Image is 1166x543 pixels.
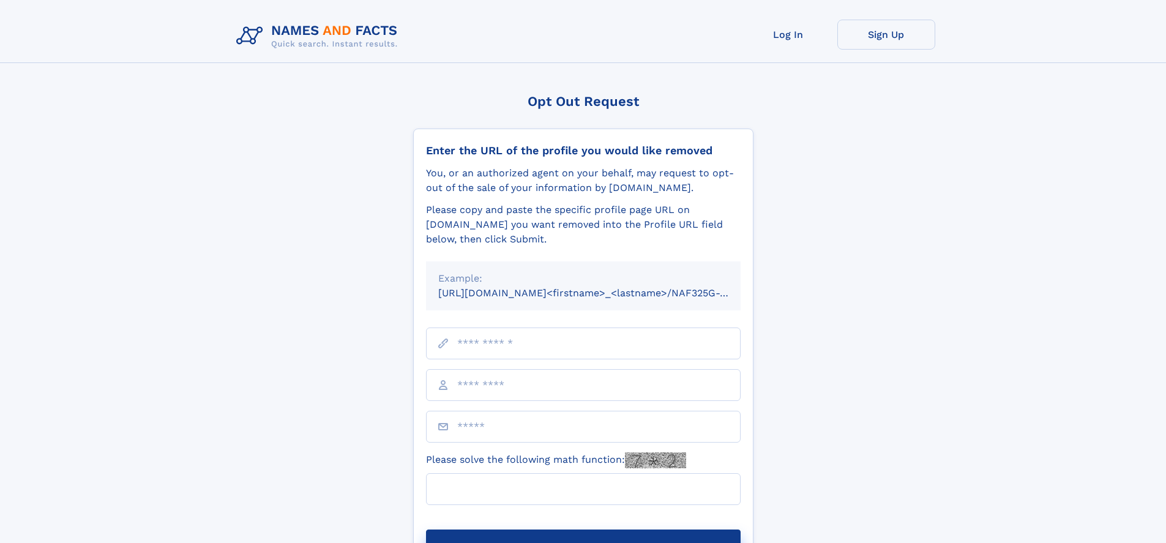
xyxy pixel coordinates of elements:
[438,271,728,286] div: Example:
[426,203,741,247] div: Please copy and paste the specific profile page URL on [DOMAIN_NAME] you want removed into the Pr...
[231,20,408,53] img: Logo Names and Facts
[413,94,753,109] div: Opt Out Request
[426,166,741,195] div: You, or an authorized agent on your behalf, may request to opt-out of the sale of your informatio...
[426,452,686,468] label: Please solve the following math function:
[837,20,935,50] a: Sign Up
[739,20,837,50] a: Log In
[426,144,741,157] div: Enter the URL of the profile you would like removed
[438,287,764,299] small: [URL][DOMAIN_NAME]<firstname>_<lastname>/NAF325G-xxxxxxxx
